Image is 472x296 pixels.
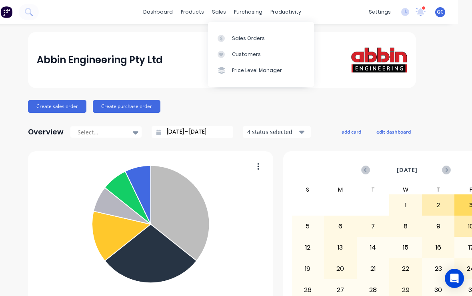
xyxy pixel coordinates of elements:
div: S [292,185,324,194]
div: productivity [266,6,305,18]
div: Customers [232,51,261,58]
div: Price Level Manager [232,67,282,74]
div: 20 [324,259,356,279]
a: Customers [208,46,314,62]
div: T [357,185,390,194]
div: 1 [390,195,422,215]
div: 12 [292,238,324,258]
div: 23 [422,259,454,279]
div: 7 [357,216,389,236]
div: sales [208,6,230,18]
span: GC [437,8,444,16]
div: Abbin Engineering Pty Ltd [37,52,163,68]
span: [DATE] [397,166,418,174]
button: 4 status selected [243,126,311,138]
div: 21 [357,259,389,279]
img: Factory [0,6,12,18]
div: 8 [390,216,422,236]
div: 22 [390,259,422,279]
a: Sales Orders [208,30,314,46]
button: Create sales order [28,100,86,113]
div: 6 [324,216,356,236]
div: 5 [292,216,324,236]
div: 9 [422,216,454,236]
div: purchasing [230,6,266,18]
div: 13 [324,238,356,258]
button: edit dashboard [371,126,416,137]
div: 14 [357,238,389,258]
div: 19 [292,259,324,279]
div: Open Intercom Messenger [445,269,464,288]
div: settings [365,6,395,18]
a: dashboard [139,6,177,18]
div: Overview [28,124,64,140]
a: Price Level Manager [208,62,314,78]
div: Sales Orders [232,35,265,42]
div: 4 status selected [247,128,298,136]
div: 15 [390,238,422,258]
button: add card [336,126,366,137]
img: Abbin Engineering Pty Ltd [351,47,407,73]
button: Create purchase order [93,100,160,113]
div: 16 [422,238,454,258]
div: W [389,185,422,194]
div: products [177,6,208,18]
div: 2 [422,195,454,215]
div: M [324,185,357,194]
div: T [422,185,455,194]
